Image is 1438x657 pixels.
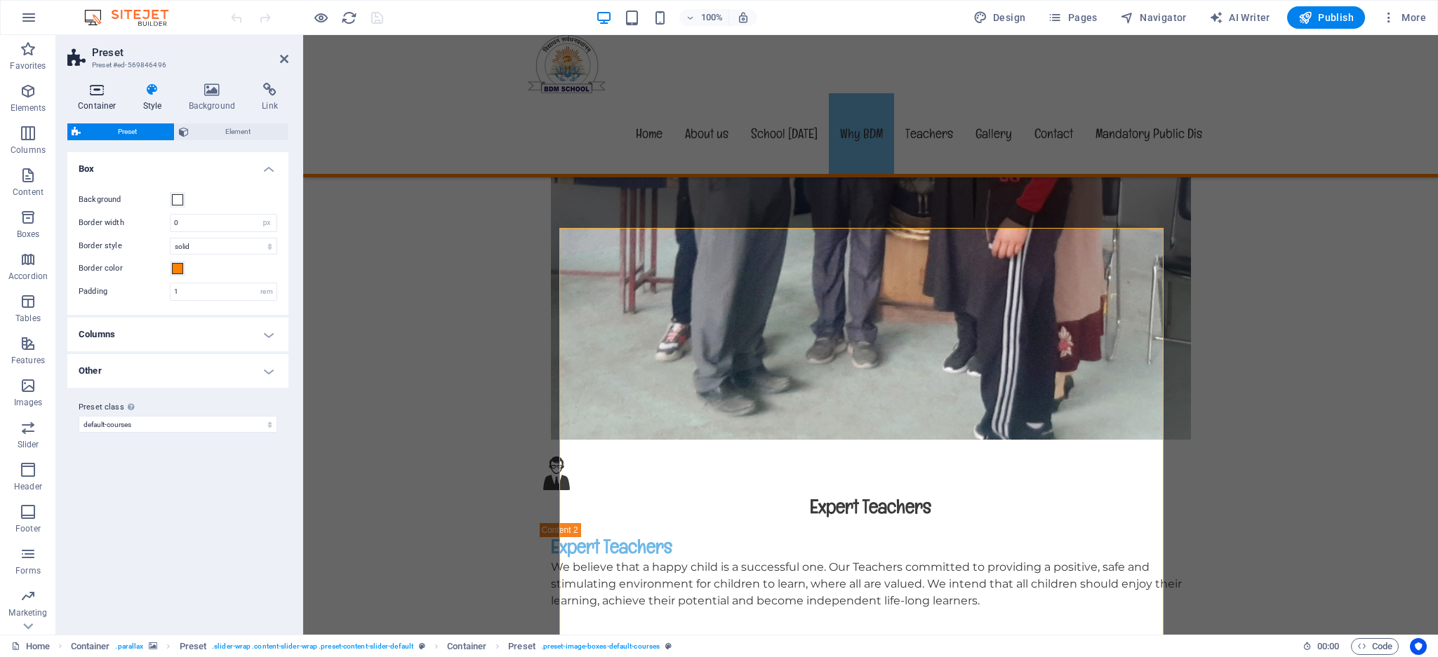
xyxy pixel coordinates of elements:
div: Design (Ctrl+Alt+Y) [968,6,1032,29]
p: Slider [18,439,39,450]
span: Click to select. Double-click to edit [508,638,535,655]
p: Boxes [17,229,40,240]
i: This element contains a background [149,642,157,650]
button: Code [1351,638,1399,655]
a: Click to cancel selection. Double-click to open Pages [11,638,50,655]
button: Usercentrics [1410,638,1427,655]
img: Editor Logo [81,9,186,26]
span: More [1382,11,1426,25]
i: On resize automatically adjust zoom level to fit chosen device. [737,11,750,24]
h6: Session time [1303,638,1340,655]
label: Padding [79,287,170,295]
i: This element is a customizable preset [665,642,672,650]
h4: Box [67,152,288,177]
p: Marketing [8,607,47,618]
nav: breadcrumb [71,638,672,655]
h6: 100% [700,9,723,26]
h3: Preset #ed-569846496 [92,59,260,72]
i: This element is a customizable preset [419,642,425,650]
p: Forms [15,565,41,576]
p: Images [14,397,43,408]
div: rem [257,283,277,300]
button: AI Writer [1204,6,1276,29]
span: . parallax [115,638,143,655]
span: AI Writer [1209,11,1270,25]
span: Navigator [1120,11,1187,25]
p: Footer [15,523,41,534]
button: 100% [679,9,729,26]
h4: Link [251,83,288,112]
button: Navigator [1114,6,1192,29]
p: Elements [11,102,46,114]
span: Preset [85,123,170,140]
button: Publish [1287,6,1365,29]
p: Header [14,481,42,492]
p: Columns [11,144,46,156]
label: Background [79,191,170,208]
label: Border style [79,238,170,255]
p: Accordion [8,271,48,282]
span: Design [973,11,1026,25]
span: Publish [1298,11,1354,25]
p: Features [11,355,45,366]
span: . slider-wrap .content-slider-wrap .preset-content-slider-default [212,638,413,655]
p: Tables [15,313,41,324]
span: Click to select. Double-click to edit [71,638,110,655]
button: Preset [67,123,174,140]
span: Pages [1048,11,1097,25]
h4: Container [67,83,133,112]
span: Element [193,123,284,140]
h2: Preset [92,46,288,59]
span: 00 00 [1317,638,1339,655]
button: Design [968,6,1032,29]
span: Click to select. Double-click to edit [180,638,207,655]
label: Border width [79,219,170,226]
span: Click to select. Double-click to edit [447,638,486,655]
span: : [1327,641,1329,651]
p: Favorites [10,60,46,72]
button: Element [175,123,288,140]
button: Pages [1042,6,1103,29]
p: Content [13,187,44,198]
h4: Other [67,354,288,388]
h4: Background [178,83,252,112]
label: Preset class [79,399,277,416]
span: Code [1357,638,1392,655]
h4: Columns [67,318,288,351]
h4: Style [133,83,178,112]
label: Border color [79,260,170,277]
i: Reload page [341,10,357,26]
span: . preset-image-boxes-default-courses [541,638,660,655]
a: Trigger 2 [237,421,899,482]
button: reload [340,9,357,26]
button: More [1376,6,1432,29]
